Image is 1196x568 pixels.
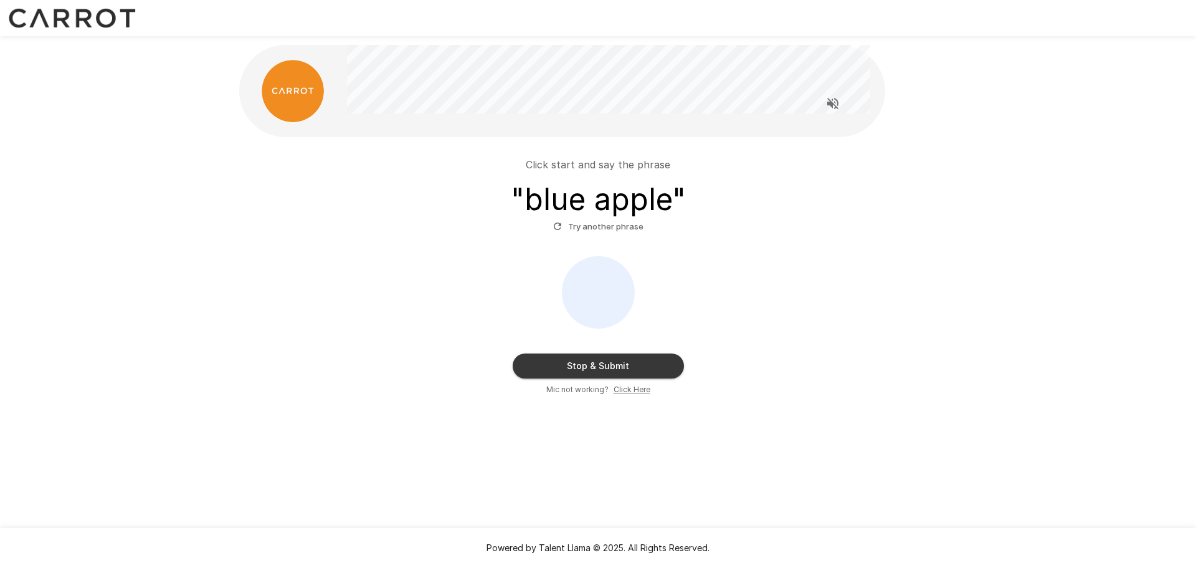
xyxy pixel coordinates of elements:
[550,217,647,236] button: Try another phrase
[513,354,684,378] button: Stop & Submit
[820,91,845,116] button: Read questions aloud
[511,182,686,217] h3: " blue apple "
[546,383,609,396] span: Mic not working?
[262,60,324,122] img: carrot_logo.png
[526,157,670,172] p: Click start and say the phrase
[614,385,650,394] u: Click Here
[15,542,1181,554] p: Powered by Talent Llama © 2025. All Rights Reserved.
